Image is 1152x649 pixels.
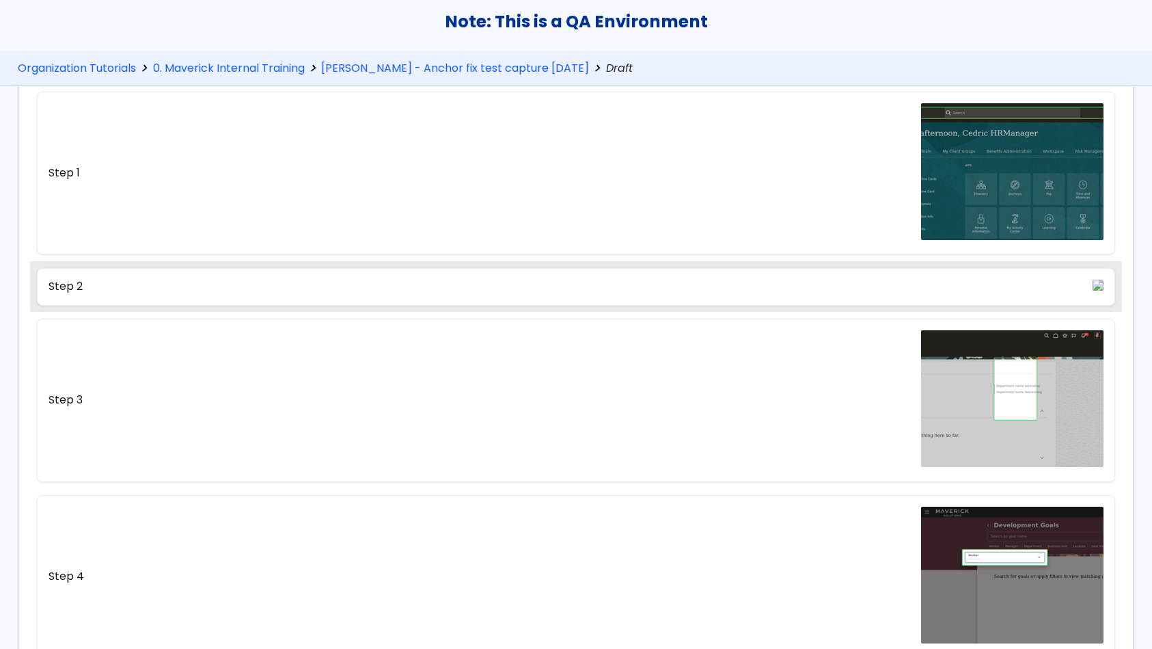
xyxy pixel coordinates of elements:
[49,570,84,583] span: Step 4
[589,62,606,75] span: chevron_right
[37,268,1116,305] a: Step 2
[153,62,305,75] a: 0. Maverick Internal Training
[49,394,83,406] span: Step 3
[37,92,1116,254] a: Step 1
[18,62,136,75] a: Organization Tutorials
[921,507,1103,644] img: step_4_screenshot.png
[136,62,153,75] span: chevron_right
[1093,280,1103,291] img: step_2_screenshot.png
[921,103,1103,240] img: step_1_screenshot.png
[49,167,80,179] span: Step 1
[49,280,83,293] span: Step 2
[921,330,1103,467] img: step_3_screenshot.png
[305,62,322,75] span: chevron_right
[37,319,1116,481] a: Step 3
[606,62,635,75] span: Draft
[321,62,589,75] a: [PERSON_NAME] - Anchor fix test capture [DATE]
